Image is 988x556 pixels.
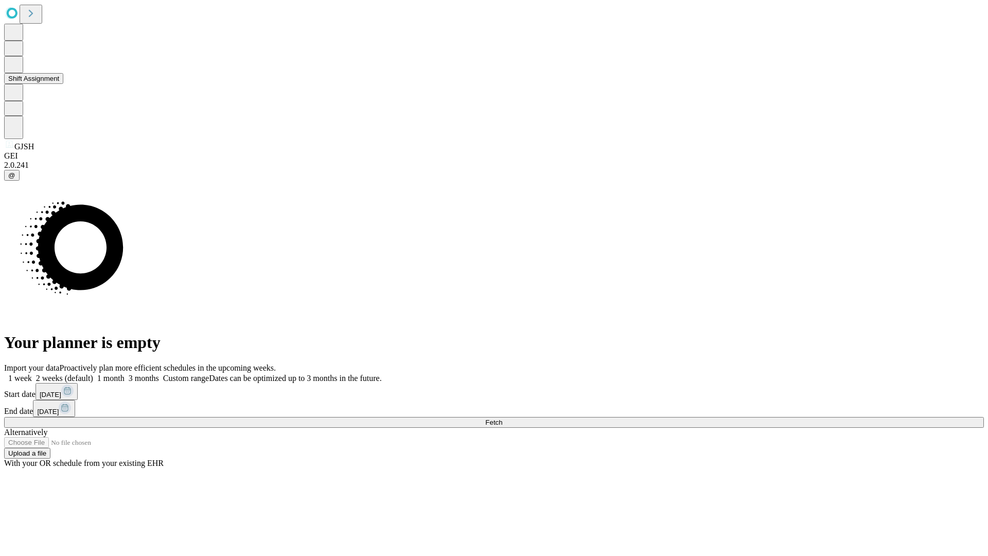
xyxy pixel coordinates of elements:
[129,374,159,383] span: 3 months
[8,171,15,179] span: @
[4,417,984,428] button: Fetch
[4,459,164,467] span: With your OR schedule from your existing EHR
[4,151,984,161] div: GEI
[4,448,50,459] button: Upload a file
[36,374,93,383] span: 2 weeks (default)
[4,73,63,84] button: Shift Assignment
[14,142,34,151] span: GJSH
[4,333,984,352] h1: Your planner is empty
[4,400,984,417] div: End date
[8,374,32,383] span: 1 week
[33,400,75,417] button: [DATE]
[37,408,59,415] span: [DATE]
[4,363,60,372] span: Import your data
[163,374,209,383] span: Custom range
[4,170,20,181] button: @
[97,374,125,383] span: 1 month
[4,161,984,170] div: 2.0.241
[4,383,984,400] div: Start date
[209,374,381,383] span: Dates can be optimized up to 3 months in the future.
[485,419,502,426] span: Fetch
[40,391,61,398] span: [DATE]
[60,363,276,372] span: Proactively plan more efficient schedules in the upcoming weeks.
[4,428,47,437] span: Alternatively
[36,383,78,400] button: [DATE]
